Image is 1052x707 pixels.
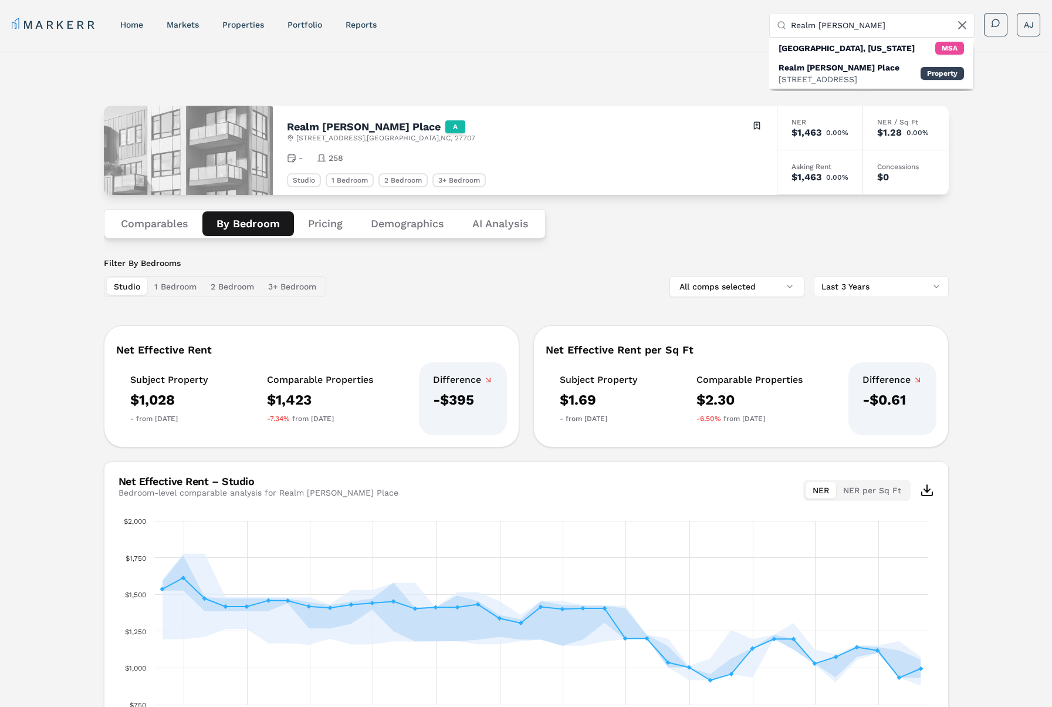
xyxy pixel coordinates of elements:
[877,128,902,137] div: $1.28
[602,606,607,611] path: Friday, 31 May 2024, 1,405. Comps Set Studio Average.
[116,345,507,355] div: Net Effective Rent
[433,390,493,409] div: -$395
[769,38,973,58] div: MSA: Patterson, Iowa
[560,374,637,386] div: Subject Property
[696,374,803,386] div: Comparable Properties
[287,20,322,29] a: Portfolio
[202,211,294,236] button: By Bedroom
[267,414,290,423] span: -7.34%
[696,390,803,409] div: $2.30
[104,257,326,269] label: Filter By Bedrooms
[826,129,848,136] span: 0.00%
[329,152,343,164] span: 258
[497,616,502,621] path: Sunday, 31 Dec 2023, 1,336.67. Comps Set Studio Average.
[1024,19,1034,31] span: AJ
[854,645,859,649] path: Saturday, 31 May 2025, 1,140. Comps Set Studio Average.
[897,675,901,680] path: Thursday, 31 Jul 2025, 933.33. Comps Set Studio Average.
[267,374,373,386] div: Comparable Properties
[306,604,311,609] path: Friday, 31 Mar 2023, 1,418.33. Comps Set Studio Average.
[267,390,373,409] div: $1,423
[181,575,185,580] path: Friday, 30 Sep 2022, 1,612. Comps Set Studio Average.
[475,602,480,607] path: Thursday, 30 Nov 2023, 1,431.67. Comps Set Studio Average.
[665,660,670,665] path: Saturday, 31 Aug 2024, 1,036.44. Comps Set Studio Average.
[935,42,964,55] div: MSA
[862,390,922,409] div: -$0.61
[432,173,486,187] div: 3+ Bedroom
[836,482,908,499] button: NER per Sq Ft
[125,628,146,636] text: $1,250
[455,605,459,610] path: Tuesday, 31 Oct 2023, 1,411.67. Comps Set Studio Average.
[433,605,438,610] path: Saturday, 30 Sep 2023, 1,411.67. Comps Set Studio Average.
[560,414,637,423] div: - from [DATE]
[160,551,923,688] g: Comp Set Studio 100% of Units, series 3 of 4 with 37 data points.
[125,664,146,672] text: $1,000
[918,666,923,671] path: Sunday, 31 Aug 2025, 994.7149999999999. Comps Set Studio Average.
[769,58,973,89] div: Property: Realm Patterson Place
[791,163,848,170] div: Asking Rent
[130,374,208,386] div: Subject Property
[546,345,936,355] div: Net Effective Rent per Sq Ft
[412,607,417,611] path: Thursday, 31 Aug 2023, 1,402.5. Comps Set Studio Average.
[119,476,398,487] div: Net Effective Rent – Studio
[327,605,332,610] path: Sunday, 30 Apr 2023, 1,408.33. Comps Set Studio Average.
[877,163,935,170] div: Concessions
[769,38,973,89] div: Suggestions
[791,128,821,137] div: $1,463
[560,390,637,409] div: $1.69
[1017,13,1040,36] button: AJ
[779,62,899,73] div: Realm [PERSON_NAME] Place
[445,120,465,133] div: A
[826,174,848,181] span: 0.00%
[696,414,721,423] span: -6.50%
[349,602,353,607] path: Wednesday, 31 May 2023, 1,430. Comps Set Studio Average.
[287,173,321,187] div: Studio
[875,648,880,653] path: Monday, 30 Jun 2025, 1,118.54. Comps Set Studio Average.
[299,152,303,164] span: -
[167,20,199,29] a: markets
[119,487,398,499] div: Bedroom-level comparable analysis for Realm [PERSON_NAME] Place
[669,276,804,297] button: All comps selected
[538,604,543,609] path: Thursday, 29 Feb 2024, 1,415. Comps Set Studio Average.
[791,637,796,641] path: Friday, 28 Feb 2025, 1,196.25. Comps Set Studio Average.
[204,278,261,295] button: 2 Bedroom
[160,587,164,591] path: Wednesday, 31 Aug 2022, 1,536. Comps Set Studio Average.
[806,482,836,499] button: NER
[729,672,733,676] path: Saturday, 30 Nov 2024, 957.33. Comps Set Studio Average.
[378,173,428,187] div: 2 Bedroom
[357,211,458,236] button: Demographics
[12,16,97,33] a: MARKERR
[124,517,146,526] text: $2,000
[686,665,691,669] path: Monday, 30 Sep 2024, 1,003.75. Comps Set Studio Average.
[560,607,564,611] path: Sunday, 31 Mar 2024, 1,400. Comps Set Studio Average.
[126,554,146,563] text: $1,750
[130,414,208,423] div: - from [DATE]
[296,133,475,143] span: [STREET_ADDRESS] , [GEOGRAPHIC_DATA] , NC , 27707
[580,606,585,611] path: Tuesday, 30 Apr 2024, 1,405. Comps Set Studio Average.
[779,42,915,54] div: [GEOGRAPHIC_DATA], [US_STATE]
[147,278,204,295] button: 1 Bedroom
[130,390,208,409] div: $1,028
[791,119,848,126] div: NER
[294,211,357,236] button: Pricing
[623,636,627,641] path: Sunday, 30 Jun 2024, 1,200. Comps Set Studio Average.
[391,599,395,604] path: Monday, 31 Jul 2023, 1,451.67. Comps Set Studio Average.
[433,374,493,386] div: Difference
[125,591,146,599] text: $1,500
[266,598,270,603] path: Tuesday, 31 Jan 2023, 1,458.33. Comps Set Studio Average.
[862,374,922,386] div: Difference
[458,211,543,236] button: AI Analysis
[812,661,817,666] path: Monday, 31 Mar 2025, 1,029.17. Comps Set Studio Average.
[772,637,776,641] path: Friday, 31 Jan 2025, 1,196.25. Comps Set Studio Average.
[202,596,207,601] path: Monday, 31 Oct 2022, 1,472. Comps Set Studio Average.
[326,173,374,187] div: 1 Bedroom
[791,173,821,182] div: $1,463
[222,20,264,29] a: properties
[791,14,967,37] input: Search by MSA, ZIP, Property Name, or Address
[518,621,523,625] path: Wednesday, 31 Jan 2024, 1,305. Comps Set Studio Average.
[708,678,712,682] path: Thursday, 31 Oct 2024, 915.75. Comps Set Studio Average.
[696,414,803,423] div: from [DATE]
[833,655,838,659] path: Wednesday, 30 Apr 2025, 1,074.22. Comps Set Studio Average.
[120,20,143,29] a: home
[287,122,441,132] h2: Realm [PERSON_NAME] Place
[244,604,249,609] path: Saturday, 31 Dec 2022, 1,417. Comps Set Studio Average.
